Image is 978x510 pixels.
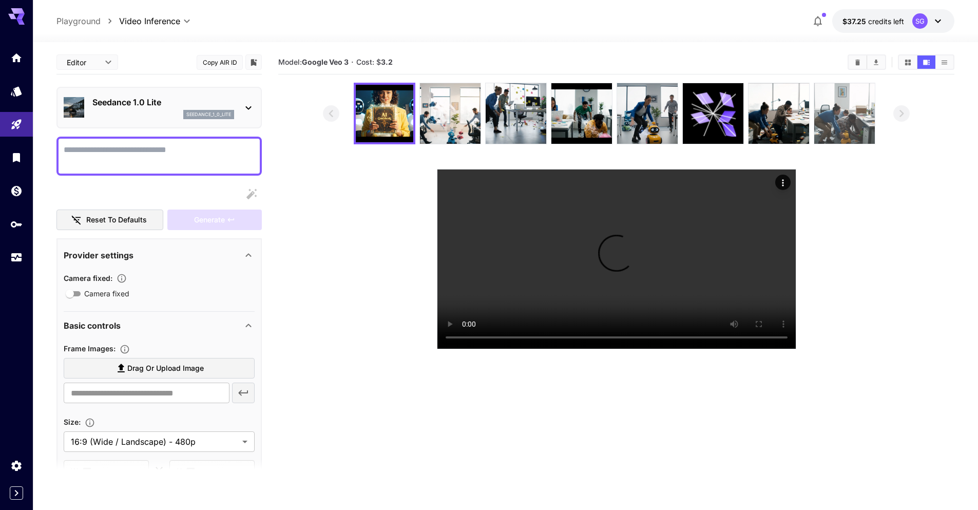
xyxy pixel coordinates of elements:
div: Usage [10,251,23,264]
span: Editor [67,57,99,68]
button: Reset to defaults [56,210,163,231]
button: Adjust the dimensions of the generated image by specifying its width and height in pixels, or sel... [81,418,99,428]
button: Upload frame images. [116,344,134,354]
div: $37.24681 [842,16,904,27]
button: Show media in video view [917,55,935,69]
span: Size : [64,418,81,426]
b: Google Veo 3 [302,58,349,66]
span: Cost: $ [356,58,393,66]
button: $37.24681SG [832,9,954,33]
div: Show media in grid viewShow media in video viewShow media in list view [898,54,954,70]
nav: breadcrumb [56,15,119,27]
button: Clear All [849,55,867,69]
div: Clear AllDownload All [848,54,886,70]
button: Expand sidebar [10,486,23,500]
button: Download All [867,55,885,69]
a: Playground [56,15,101,27]
div: Wallet [10,184,23,197]
img: 9VLn7cAAAABklEQVQDAID0te9A8aNNAAAAAElFTkSuQmCC [749,83,809,144]
img: CwrdTQAAAAZJREFUAwBx37I8GqhuJwAAAABJRU5ErkJggg== [420,83,481,144]
div: Settings [10,459,23,472]
b: 3.2 [381,58,393,66]
span: Model: [278,58,349,66]
p: Basic controls [64,319,121,332]
div: Actions [775,175,791,190]
div: Provider settings [64,243,255,268]
img: 3mkMJ0AAAAGSURBVAMADokgAVraKGYAAAAASUVORK5CYII= [356,85,413,142]
div: SG [912,13,928,29]
button: Copy AIR ID [197,55,243,70]
span: Drag or upload image [127,362,204,375]
p: Seedance 1.0 Lite [92,96,234,108]
span: Frame Images : [64,344,116,353]
img: 1e0m68AAAAGSURBVAMArs3Rt0+H0joAAAAASUVORK5CYII= [617,83,678,144]
div: Playground [10,118,23,131]
div: Seedance 1.0 Liteseedance_1_0_lite [64,92,255,123]
p: · [351,56,354,68]
button: Show media in list view [935,55,953,69]
label: Drag or upload image [64,358,255,379]
span: $37.25 [842,17,868,26]
div: Models [10,85,23,98]
span: 16:9 (Wide / Landscape) - 480p [71,436,238,448]
p: Provider settings [64,249,133,261]
div: Basic controls [64,313,255,338]
span: credits left [868,17,904,26]
button: Add to library [249,56,258,68]
div: API Keys [10,218,23,231]
img: RAzJhgAAAAZJREFUAwDTx4eKb8yZbgAAAABJRU5ErkJggg== [551,83,612,144]
span: Camera fixed [84,288,129,299]
div: Library [10,151,23,164]
img: cpqBwwAAAAZJREFUAwBNexfmy1Kv5AAAAABJRU5ErkJggg== [814,83,875,144]
img: 7zMY6wAAAAZJREFUAwAJOnryZPVG7gAAAABJRU5ErkJggg== [486,83,546,144]
div: Home [10,51,23,64]
span: Video Inference [119,15,180,27]
button: Show media in grid view [899,55,917,69]
span: Camera fixed : [64,274,112,282]
p: seedance_1_0_lite [186,111,231,118]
